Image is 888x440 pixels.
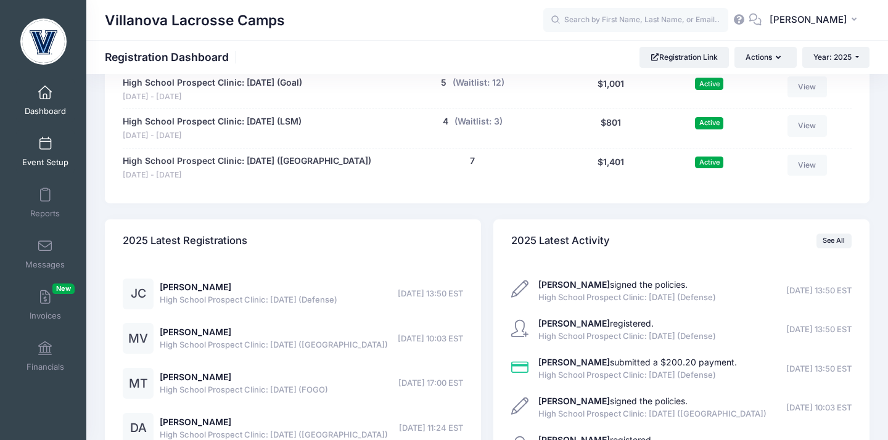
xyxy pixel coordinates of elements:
span: Financials [27,362,64,372]
span: High School Prospect Clinic: [DATE] (Defense) [538,291,716,304]
span: High School Prospect Clinic: [DATE] (Defense) [160,294,337,306]
div: MV [123,323,154,354]
button: (Waitlist: 12) [453,76,504,89]
strong: [PERSON_NAME] [538,279,610,290]
span: [DATE] 10:03 EST [398,333,463,345]
h1: Registration Dashboard [105,51,239,63]
span: New [52,283,75,294]
span: [DATE] 13:50 EST [786,285,852,297]
span: [DATE] - [DATE] [123,169,371,181]
a: View [787,155,827,176]
a: DA [123,423,154,434]
a: MV [123,334,154,344]
h1: Villanova Lacrosse Camps [105,6,285,35]
a: InvoicesNew [16,283,75,327]
span: Year: 2025 [813,52,852,62]
a: High School Prospect Clinic: [DATE] (LSM) [123,115,302,128]
span: Reports [30,208,60,219]
input: Search by First Name, Last Name, or Email... [543,8,728,33]
span: [DATE] 13:50 EST [786,324,852,336]
span: [DATE] - [DATE] [123,130,302,142]
a: [PERSON_NAME]registered. [538,318,654,328]
span: [DATE] 17:00 EST [398,377,463,389]
span: [DATE] 13:50 EST [398,288,463,300]
a: [PERSON_NAME]submitted a $200.20 payment. [538,357,737,367]
button: Year: 2025 [802,47,869,68]
h4: 2025 Latest Registrations [123,223,247,258]
div: $1,001 [560,76,662,103]
a: View [787,115,827,136]
button: (Waitlist: 3) [454,115,503,128]
h4: 2025 Latest Activity [511,223,610,258]
a: Registration Link [639,47,729,68]
span: Invoices [30,311,61,321]
a: High School Prospect Clinic: [DATE] ([GEOGRAPHIC_DATA]) [123,155,371,168]
span: Messages [25,259,65,270]
a: Event Setup [16,130,75,173]
span: [DATE] - [DATE] [123,91,302,103]
span: Active [695,157,723,168]
span: High School Prospect Clinic: [DATE] (FOGO) [160,384,328,396]
a: High School Prospect Clinic: [DATE] (Goal) [123,76,302,89]
a: See All [816,234,852,248]
div: JC [123,279,154,309]
span: Active [695,117,723,129]
button: [PERSON_NAME] [762,6,869,35]
a: [PERSON_NAME] [160,327,231,337]
a: JC [123,289,154,299]
span: [DATE] 10:03 EST [786,402,852,414]
span: [DATE] 13:50 EST [786,363,852,375]
span: Dashboard [25,106,66,116]
a: Financials [16,335,75,378]
strong: [PERSON_NAME] [538,396,610,406]
button: 5 [441,76,446,89]
button: Actions [734,47,796,68]
a: [PERSON_NAME] [160,282,231,292]
a: Dashboard [16,79,75,122]
button: 4 [443,115,448,128]
span: [DATE] 11:24 EST [399,422,463,434]
a: [PERSON_NAME] [160,372,231,382]
button: 7 [470,155,475,168]
a: Reports [16,181,75,224]
strong: [PERSON_NAME] [538,318,610,328]
span: Event Setup [22,157,68,168]
div: $801 [560,115,662,142]
img: Villanova Lacrosse Camps [20,18,67,65]
a: Messages [16,232,75,275]
a: [PERSON_NAME] [160,417,231,427]
a: MT [123,379,154,389]
div: MT [123,368,154,399]
a: [PERSON_NAME]signed the policies. [538,279,688,290]
span: Active [695,78,723,89]
span: High School Prospect Clinic: [DATE] (Defense) [538,369,737,381]
strong: [PERSON_NAME] [538,357,610,367]
span: High School Prospect Clinic: [DATE] (Defense) [538,330,716,343]
a: [PERSON_NAME]signed the policies. [538,396,688,406]
span: High School Prospect Clinic: [DATE] ([GEOGRAPHIC_DATA]) [160,339,388,351]
span: [PERSON_NAME] [770,13,847,26]
span: High School Prospect Clinic: [DATE] ([GEOGRAPHIC_DATA]) [538,408,767,420]
a: View [787,76,827,97]
div: $1,401 [560,155,662,181]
